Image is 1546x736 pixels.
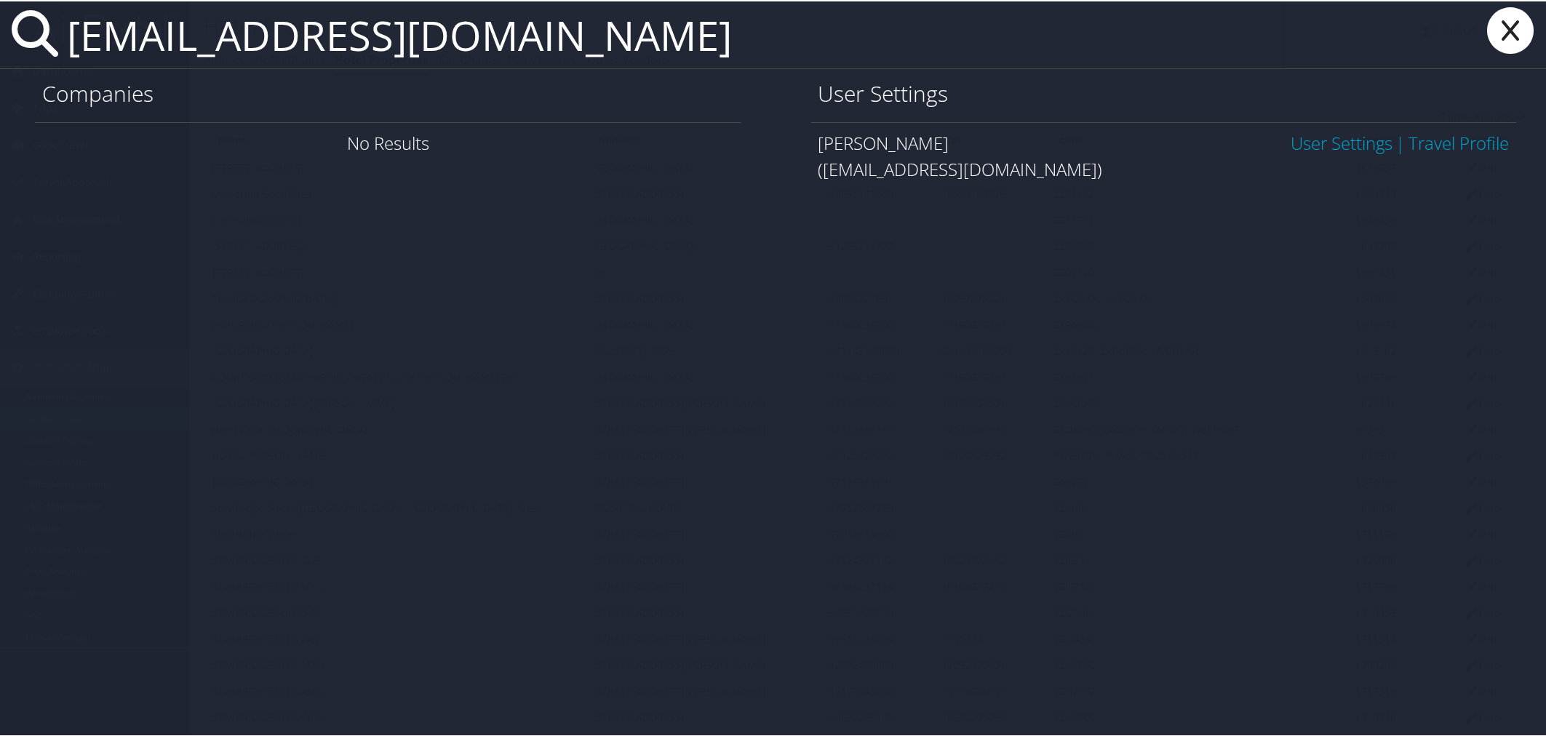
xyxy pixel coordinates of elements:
div: ([EMAIL_ADDRESS][DOMAIN_NAME]) [818,155,1510,181]
h1: Companies [42,77,734,108]
span: | [1392,129,1409,153]
h1: User Settings [818,77,1510,108]
span: [PERSON_NAME] [818,129,949,153]
a: View OBT Profile [1409,129,1510,153]
a: User Settings [1291,129,1392,153]
div: No Results [35,121,741,162]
